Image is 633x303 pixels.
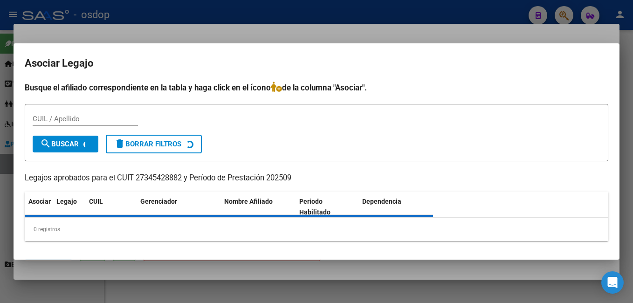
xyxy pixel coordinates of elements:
[53,192,85,222] datatable-header-cell: Legajo
[114,140,181,148] span: Borrar Filtros
[25,218,608,241] div: 0 registros
[25,172,608,184] p: Legajos aprobados para el CUIT 27345428882 y Período de Prestación 202509
[358,192,433,222] datatable-header-cell: Dependencia
[28,198,51,205] span: Asociar
[25,55,608,72] h2: Asociar Legajo
[40,140,79,148] span: Buscar
[296,192,358,222] datatable-header-cell: Periodo Habilitado
[106,135,202,153] button: Borrar Filtros
[25,192,53,222] datatable-header-cell: Asociar
[299,198,330,216] span: Periodo Habilitado
[362,198,401,205] span: Dependencia
[56,198,77,205] span: Legajo
[114,138,125,149] mat-icon: delete
[85,192,137,222] datatable-header-cell: CUIL
[33,136,98,152] button: Buscar
[220,192,296,222] datatable-header-cell: Nombre Afiliado
[137,192,220,222] datatable-header-cell: Gerenciador
[224,198,273,205] span: Nombre Afiliado
[25,82,608,94] h4: Busque el afiliado correspondiente en la tabla y haga click en el ícono de la columna "Asociar".
[140,198,177,205] span: Gerenciador
[40,138,51,149] mat-icon: search
[601,271,624,294] div: Open Intercom Messenger
[89,198,103,205] span: CUIL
